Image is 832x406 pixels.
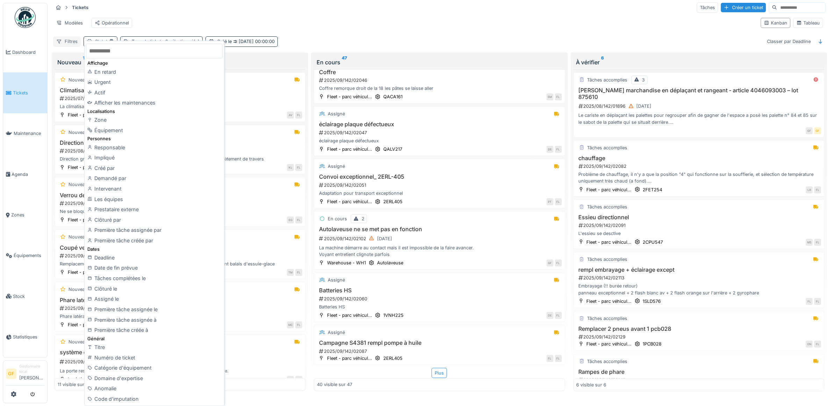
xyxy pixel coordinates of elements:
div: 2025/08/142/01871 [59,148,302,154]
div: Afficher les maintenances [86,98,222,108]
div: Catégorie d'équipement [86,363,222,373]
div: Fleet - parc véhicul... [587,239,632,245]
div: FL [295,269,302,276]
div: Statut [95,38,114,45]
div: Tâches accomplies [587,77,628,83]
div: KL [287,164,294,171]
div: 2025/09/142/02129 [578,334,821,340]
h3: rempl embrayage + éclairage except [577,266,821,273]
div: Première tâche créée par [86,235,222,246]
div: FL [555,312,562,319]
div: 2025/08/142/01896 [578,102,821,111]
div: La porte reste fermé par moment même si l'on actionne la poignée d'ouverture. [58,368,302,374]
div: FL [555,93,562,100]
div: DE [547,312,554,319]
div: Gestionnaire local [19,364,44,375]
div: Fleet - parc véhicul... [68,164,113,171]
li: GF [6,369,16,379]
div: FL [814,341,821,348]
h3: Verrou de hayon. [58,192,302,199]
div: Kanban [764,20,787,26]
div: Assigné le [86,294,222,304]
div: QACA161 [383,93,403,100]
div: Affichage [86,60,222,66]
div: 11 visible sur 11 [58,382,89,388]
li: [PERSON_NAME] [19,364,44,384]
div: FL [555,146,562,153]
div: FL [814,239,821,246]
div: MC [287,321,294,328]
div: Localisations [86,108,222,115]
div: Assigné [328,163,345,170]
div: Créer un ticket [721,3,766,12]
div: Première tâche assignée le [86,304,222,315]
div: 40 visible sur 47 [317,381,352,388]
div: 2ERL405 [383,355,403,362]
div: Coffre remorque droit de la 18 les pâtes se laisse aller [317,85,562,92]
div: éclairage plaque défectueux [317,137,562,144]
span: Agenda [12,171,44,178]
h3: éclairage plaque défectueux [317,121,562,128]
div: Modèles [53,18,86,28]
sup: 6 [601,58,604,66]
div: 2FET254 [643,186,663,193]
div: FL [295,321,302,328]
div: FL [547,355,554,362]
h3: Batteries HS [317,287,562,294]
span: Équipements [14,252,44,259]
div: [DATE] [637,103,652,109]
div: Demandé par [86,173,222,184]
div: QALV217 [383,146,402,152]
div: 2025/09/142/02051 [318,182,562,188]
div: FL [295,112,302,119]
div: L'essieu se desctive [577,230,821,237]
div: Assigné [328,277,345,283]
div: Fleet - parc véhicul... [68,216,113,223]
div: Intervenant [86,184,222,194]
div: Assigné [328,111,345,117]
div: Nouveau [68,286,88,293]
div: Fleet - parc véhicul... [587,341,632,347]
div: Créé le [217,38,275,45]
div: 2025/09/142/02046 [318,77,562,84]
div: Fleet - parc véhicul... [68,321,113,328]
div: 3 [642,77,645,83]
div: Filtres [53,36,81,47]
div: Personnes [86,135,222,142]
div: Titre [86,342,222,352]
div: Tâches accomplies [587,256,628,263]
div: FL [555,259,562,266]
div: Direction gros [MEDICAL_DATA] +claquement prévoir géométrie volant complètement de travers [58,156,302,162]
div: Ne se bloque plus. [58,208,302,215]
h3: Rampes de phare [577,369,821,375]
div: DE [547,146,554,153]
div: Opérationnel [95,20,129,26]
div: Impliqué [86,152,222,163]
div: Type de ticket [132,38,200,45]
div: 2025/09/142/02060 [318,295,562,302]
h3: système d'ouverture porte droite défectueux [58,349,302,356]
div: Le cariste en déplaçant les palettes pour regrouper afin de gagner de l'espace a posé les palette... [577,112,821,125]
div: Clôturé par [86,215,222,225]
h3: Coupé vent Droit et balais d'essuie-glace [58,244,302,251]
div: 2025/09/142/02149 [59,305,302,312]
strong: Tickets [69,4,91,11]
span: Dashboard [12,49,44,56]
h3: Direction [58,140,302,146]
h3: Autolaveuse ne se met pas en fonction [317,226,562,233]
div: Clôturé le [86,284,222,294]
div: 2025/09/142/02087 [318,348,562,355]
div: Équipement [86,125,222,136]
div: 2025/09/142/02082 [578,163,821,170]
div: Deadline [86,252,222,263]
div: Nouveau [68,339,88,345]
span: : [107,39,114,44]
span: Statistiques [13,334,44,340]
div: Warehouse - WH1 [327,259,366,266]
div: 2025/09/142/02102 [318,234,562,243]
div: Fleet - parc véhicul... [327,355,372,362]
div: Fleet - parc véhicul... [587,186,632,193]
div: 2025/09/142/02091 [578,222,821,229]
div: GF [547,259,554,266]
div: FL [555,355,562,362]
